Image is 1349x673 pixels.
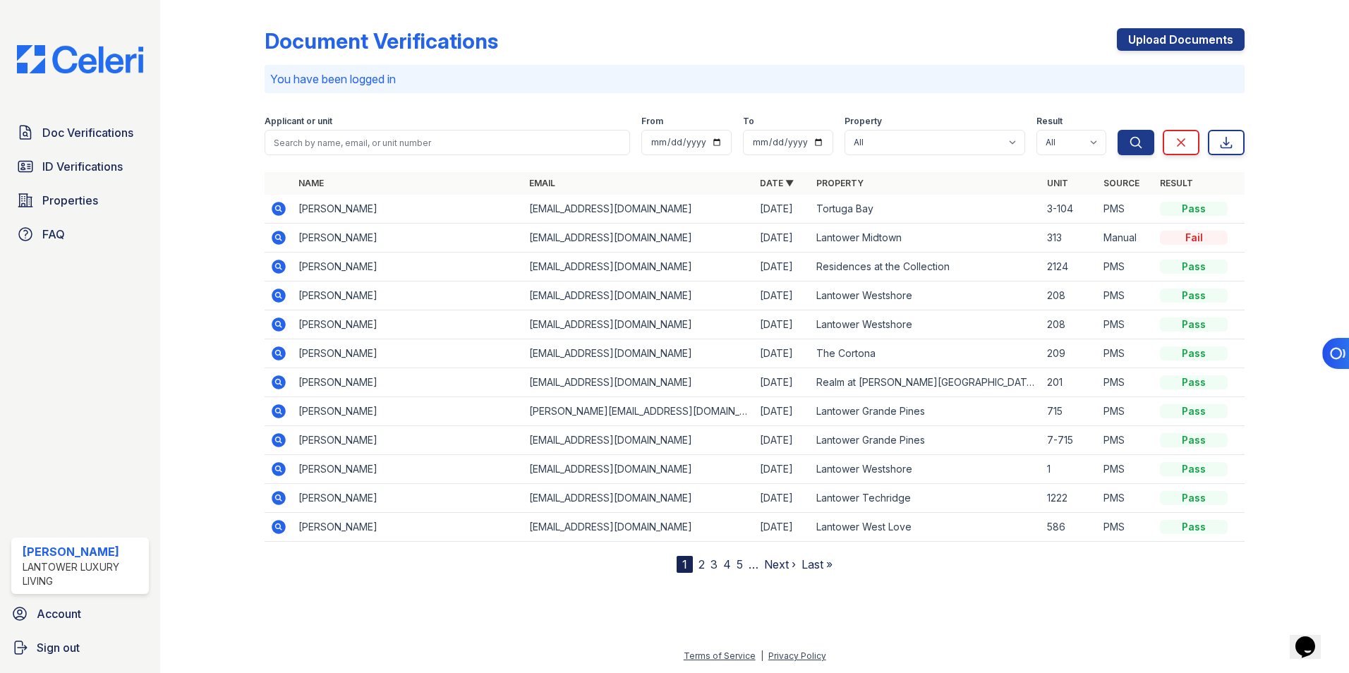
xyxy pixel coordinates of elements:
td: [EMAIL_ADDRESS][DOMAIN_NAME] [524,195,754,224]
a: Date ▼ [760,178,794,188]
p: You have been logged in [270,71,1239,87]
td: [EMAIL_ADDRESS][DOMAIN_NAME] [524,339,754,368]
span: Doc Verifications [42,124,133,141]
a: Last » [801,557,833,571]
td: [PERSON_NAME] [293,339,524,368]
td: Lantower Grande Pines [811,426,1041,455]
td: [EMAIL_ADDRESS][DOMAIN_NAME] [524,253,754,281]
td: 209 [1041,339,1098,368]
td: Lantower Midtown [811,224,1041,253]
td: [PERSON_NAME] [293,513,524,542]
td: 208 [1041,281,1098,310]
td: PMS [1098,253,1154,281]
td: [EMAIL_ADDRESS][DOMAIN_NAME] [524,455,754,484]
td: Tortuga Bay [811,195,1041,224]
a: Unit [1047,178,1068,188]
td: PMS [1098,397,1154,426]
span: FAQ [42,226,65,243]
td: PMS [1098,368,1154,397]
a: Upload Documents [1117,28,1245,51]
td: Manual [1098,224,1154,253]
a: Result [1160,178,1193,188]
td: [DATE] [754,310,811,339]
td: PMS [1098,455,1154,484]
td: PMS [1098,513,1154,542]
a: ID Verifications [11,152,149,181]
td: 1222 [1041,484,1098,513]
td: Residences at the Collection [811,253,1041,281]
a: Next › [764,557,796,571]
td: 7-715 [1041,426,1098,455]
td: PMS [1098,426,1154,455]
td: 201 [1041,368,1098,397]
td: 2124 [1041,253,1098,281]
td: 313 [1041,224,1098,253]
td: [EMAIL_ADDRESS][DOMAIN_NAME] [524,310,754,339]
div: Pass [1160,462,1228,476]
span: Properties [42,192,98,209]
td: [DATE] [754,339,811,368]
td: Realm at [PERSON_NAME][GEOGRAPHIC_DATA] [811,368,1041,397]
div: 1 [677,556,693,573]
td: 586 [1041,513,1098,542]
a: Properties [11,186,149,214]
div: Pass [1160,260,1228,274]
td: [PERSON_NAME] [293,281,524,310]
img: CE_Logo_Blue-a8612792a0a2168367f1c8372b55b34899dd931a85d93a1a3d3e32e68fde9ad4.png [6,45,155,73]
a: Email [529,178,555,188]
td: [PERSON_NAME] [293,253,524,281]
td: [EMAIL_ADDRESS][DOMAIN_NAME] [524,426,754,455]
a: Account [6,600,155,628]
td: [PERSON_NAME] [293,484,524,513]
td: [PERSON_NAME][EMAIL_ADDRESS][DOMAIN_NAME] [524,397,754,426]
td: 3-104 [1041,195,1098,224]
td: 208 [1041,310,1098,339]
td: 715 [1041,397,1098,426]
td: PMS [1098,339,1154,368]
td: [DATE] [754,397,811,426]
a: Privacy Policy [768,650,826,661]
div: Pass [1160,289,1228,303]
input: Search by name, email, or unit number [265,130,630,155]
td: [DATE] [754,368,811,397]
td: Lantower Westshore [811,455,1041,484]
td: Lantower Grande Pines [811,397,1041,426]
div: Pass [1160,375,1228,389]
td: [PERSON_NAME] [293,455,524,484]
div: Pass [1160,520,1228,534]
a: Property [816,178,864,188]
td: Lantower Westshore [811,281,1041,310]
td: [DATE] [754,484,811,513]
td: [DATE] [754,455,811,484]
iframe: chat widget [1290,617,1335,659]
a: FAQ [11,220,149,248]
td: [PERSON_NAME] [293,397,524,426]
td: [EMAIL_ADDRESS][DOMAIN_NAME] [524,281,754,310]
td: [PERSON_NAME] [293,224,524,253]
button: Sign out [6,633,155,662]
div: Pass [1160,491,1228,505]
div: Pass [1160,346,1228,360]
td: PMS [1098,310,1154,339]
div: Fail [1160,231,1228,245]
span: Account [37,605,81,622]
td: [PERSON_NAME] [293,368,524,397]
td: Lantower West Love [811,513,1041,542]
td: PMS [1098,195,1154,224]
a: 5 [737,557,743,571]
td: The Cortona [811,339,1041,368]
div: Pass [1160,202,1228,216]
label: Property [845,116,882,127]
label: Applicant or unit [265,116,332,127]
a: Name [298,178,324,188]
a: 2 [698,557,705,571]
a: Terms of Service [684,650,756,661]
td: [DATE] [754,224,811,253]
span: … [749,556,758,573]
td: [EMAIL_ADDRESS][DOMAIN_NAME] [524,224,754,253]
td: Lantower Techridge [811,484,1041,513]
div: Pass [1160,404,1228,418]
a: 3 [710,557,718,571]
td: [DATE] [754,253,811,281]
td: [PERSON_NAME] [293,195,524,224]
